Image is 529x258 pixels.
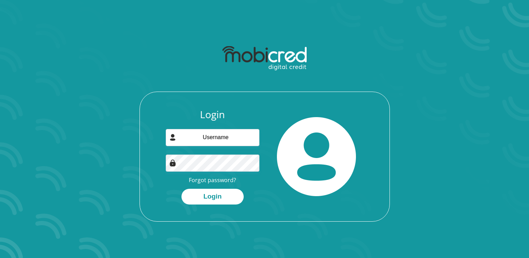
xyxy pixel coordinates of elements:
button: Login [181,189,244,205]
img: Image [169,159,176,166]
input: Username [166,129,259,146]
a: Forgot password? [189,176,236,184]
img: user-icon image [169,134,176,141]
h3: Login [166,109,259,121]
img: mobicred logo [222,46,307,71]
